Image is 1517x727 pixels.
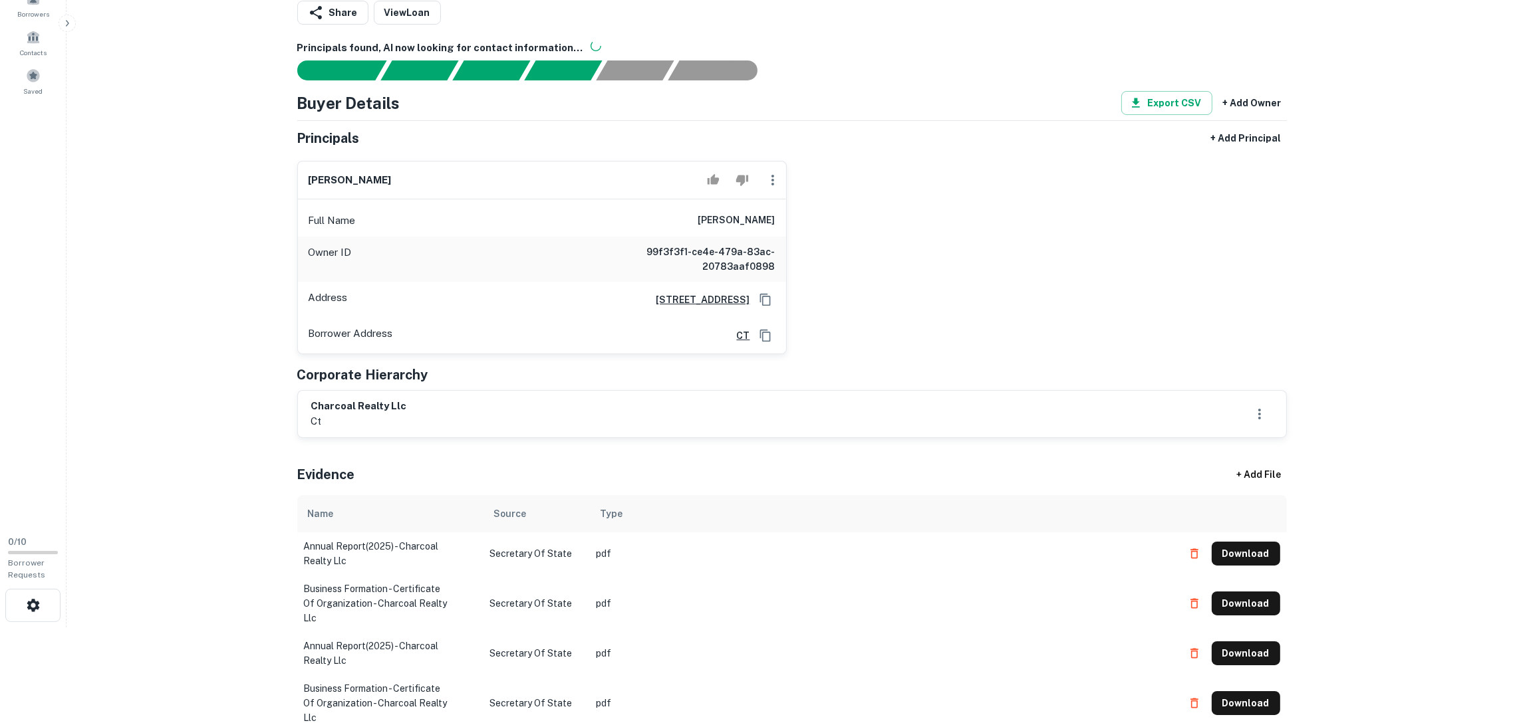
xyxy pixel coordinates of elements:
[1212,691,1280,715] button: Download
[374,1,441,25] a: ViewLoan
[309,290,348,310] p: Address
[590,532,1176,575] td: pdf
[1450,621,1517,684] iframe: Chat Widget
[730,167,754,193] button: Reject
[297,495,483,532] th: Name
[756,326,775,346] button: Copy Address
[297,532,483,575] td: annual report(2025) - charcoal realty llc
[1212,463,1306,487] div: + Add File
[20,47,47,58] span: Contacts
[380,60,458,80] div: Your request is received and processing...
[309,326,393,346] p: Borrower Address
[8,537,27,547] span: 0 / 10
[17,9,49,19] span: Borrowers
[297,365,428,385] h5: Corporate Hierarchy
[1212,591,1280,615] button: Download
[1121,91,1212,115] button: Export CSV
[646,292,750,307] a: [STREET_ADDRESS]
[311,413,407,429] p: ct
[8,558,45,579] span: Borrower Requests
[297,91,400,115] h4: Buyer Details
[311,399,407,414] h6: charcoal realty llc
[1218,91,1287,115] button: + Add Owner
[1182,692,1206,714] button: Delete file
[1212,641,1280,665] button: Download
[726,328,750,343] a: CT
[309,173,392,188] h6: [PERSON_NAME]
[596,60,674,80] div: Principals found, still searching for contact information. This may take time...
[483,575,590,632] td: Secretary of State
[1206,126,1287,150] button: + Add Principal
[297,575,483,632] td: business formation - certificate of organization - charcoal realty llc
[668,60,773,80] div: AI fulfillment process complete.
[1182,643,1206,664] button: Delete file
[309,245,352,274] p: Owner ID
[1182,593,1206,614] button: Delete file
[756,290,775,310] button: Copy Address
[4,63,63,99] a: Saved
[4,25,63,60] a: Contacts
[590,575,1176,632] td: pdf
[483,495,590,532] th: Source
[1182,543,1206,564] button: Delete file
[483,532,590,575] td: Secretary of State
[297,1,368,25] button: Share
[698,213,775,229] h6: [PERSON_NAME]
[297,632,483,675] td: annual report(2025) - charcoal realty llc
[601,506,623,522] div: Type
[590,495,1176,532] th: Type
[297,41,1287,56] h6: Principals found, AI now looking for contact information...
[483,632,590,675] td: Secretary of State
[452,60,530,80] div: Documents found, AI parsing details...
[281,60,381,80] div: Sending borrower request to AI...
[309,213,356,229] p: Full Name
[616,245,775,274] h6: 99f3f3f1-ce4e-479a-83ac-20783aaf0898
[494,506,527,522] div: Source
[524,60,602,80] div: Principals found, AI now looking for contact information...
[702,167,725,193] button: Accept
[297,128,360,148] h5: Principals
[1212,542,1280,566] button: Download
[297,465,355,484] h5: Evidence
[590,632,1176,675] td: pdf
[24,86,43,96] span: Saved
[308,506,334,522] div: Name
